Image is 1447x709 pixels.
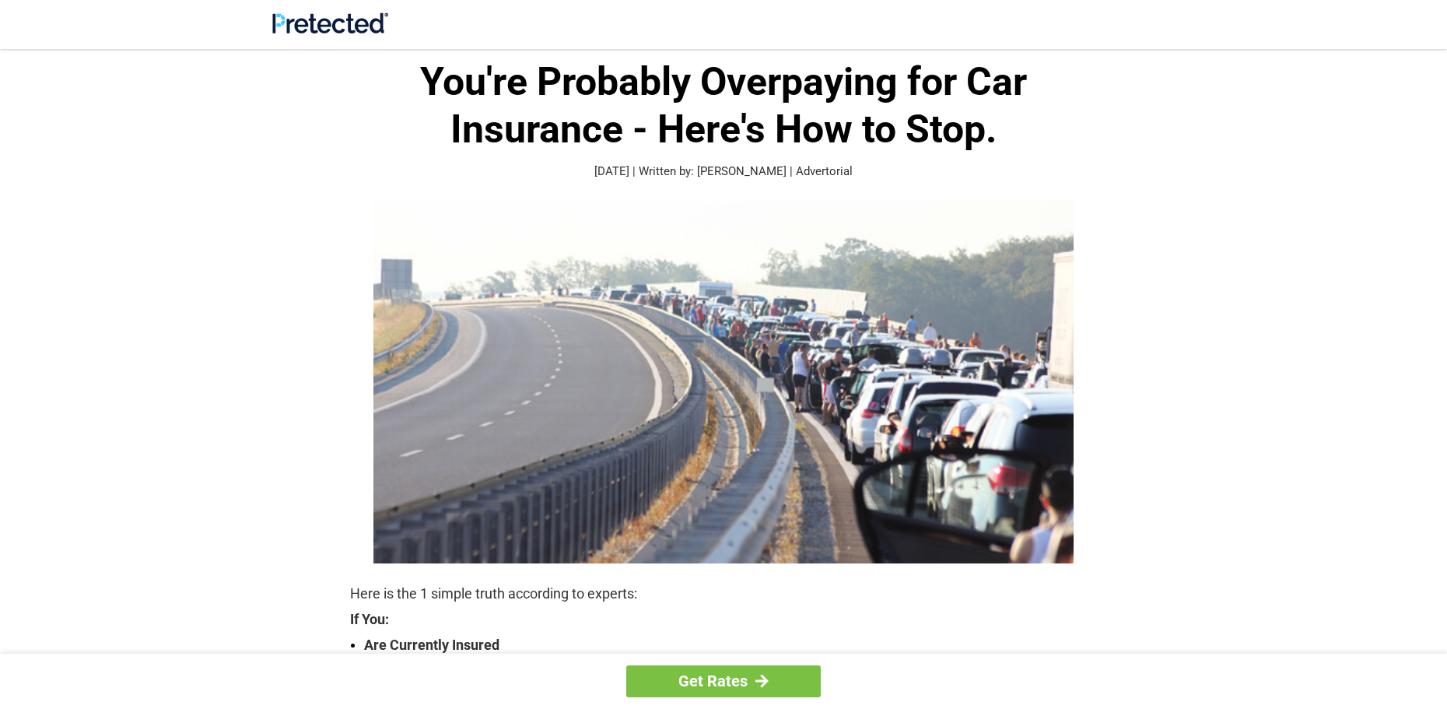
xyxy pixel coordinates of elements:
strong: Are Currently Insured [364,634,1097,656]
strong: If You: [350,612,1097,627]
img: Site Logo [272,12,388,33]
h1: You're Probably Overpaying for Car Insurance - Here's How to Stop. [350,58,1097,153]
a: Get Rates [626,665,821,697]
p: [DATE] | Written by: [PERSON_NAME] | Advertorial [350,163,1097,181]
p: Here is the 1 simple truth according to experts: [350,583,1097,605]
a: Site Logo [272,22,388,37]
